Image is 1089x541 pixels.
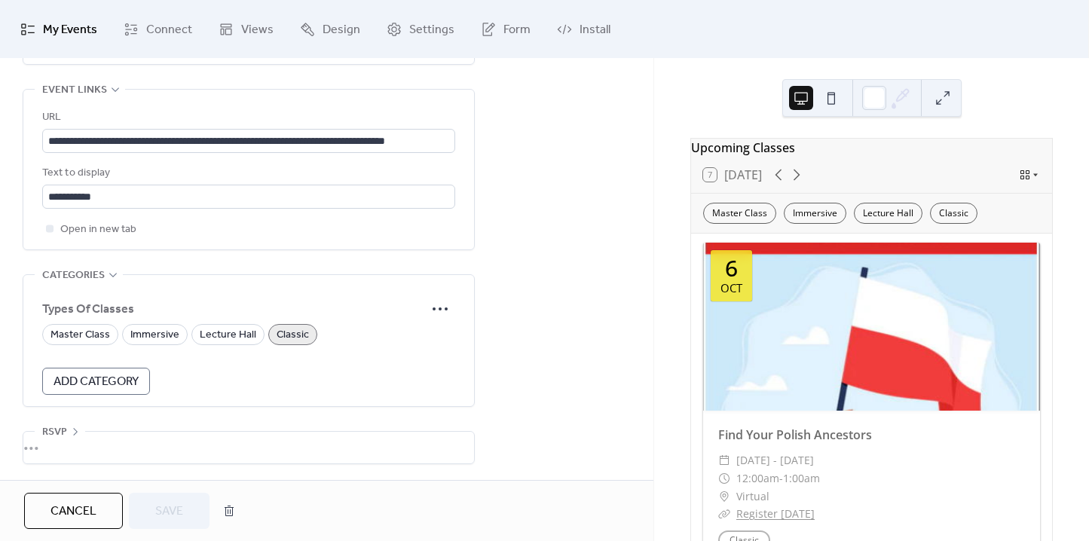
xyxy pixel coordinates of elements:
[42,109,452,127] div: URL
[691,139,1052,157] div: Upcoming Classes
[580,18,610,41] span: Install
[375,6,466,52] a: Settings
[718,451,730,469] div: ​
[50,326,110,344] span: Master Class
[720,283,742,294] div: Oct
[130,326,179,344] span: Immersive
[736,469,779,488] span: 12:00am
[736,451,814,469] span: [DATE] - [DATE]
[546,6,622,52] a: Install
[718,505,730,523] div: ​
[24,493,123,529] button: Cancel
[718,426,872,443] a: Find Your Polish Ancestors
[42,81,107,99] span: Event links
[42,301,425,319] span: Types Of Classes
[470,6,542,52] a: Form
[60,221,136,239] span: Open in new tab
[200,326,256,344] span: Lecture Hall
[241,18,274,41] span: Views
[784,203,846,224] div: Immersive
[779,469,783,488] span: -
[718,469,730,488] div: ​
[146,18,192,41] span: Connect
[207,6,285,52] a: Views
[783,469,820,488] span: 1:00am
[42,164,452,182] div: Text to display
[409,18,454,41] span: Settings
[854,203,922,224] div: Lecture Hall
[42,267,105,285] span: Categories
[42,368,150,395] button: Add Category
[42,423,67,442] span: RSVP
[503,18,531,41] span: Form
[9,6,109,52] a: My Events
[930,203,977,224] div: Classic
[112,6,203,52] a: Connect
[703,203,776,224] div: Master Class
[277,326,309,344] span: Classic
[43,18,97,41] span: My Events
[23,432,474,463] div: •••
[718,488,730,506] div: ​
[725,257,738,280] div: 6
[289,6,372,52] a: Design
[736,506,815,521] a: Register [DATE]
[54,373,139,391] span: Add Category
[50,503,96,521] span: Cancel
[323,18,360,41] span: Design
[736,488,769,506] span: Virtual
